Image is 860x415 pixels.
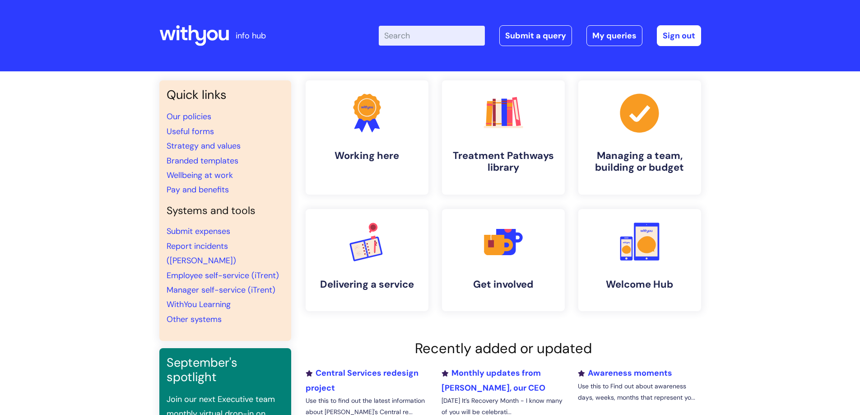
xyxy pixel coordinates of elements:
[442,80,565,195] a: Treatment Pathways library
[167,355,284,385] h3: September's spotlight
[313,150,421,162] h4: Working here
[236,28,266,43] p: info hub
[167,126,214,137] a: Useful forms
[442,209,565,311] a: Get involved
[499,25,572,46] a: Submit a query
[578,209,701,311] a: Welcome Hub
[167,170,233,181] a: Wellbeing at work
[306,340,701,357] h2: Recently added or updated
[167,155,238,166] a: Branded templates
[313,279,421,290] h4: Delivering a service
[167,284,275,295] a: Manager self-service (iTrent)
[167,299,231,310] a: WithYou Learning
[306,368,418,393] a: Central Services redesign project
[167,205,284,217] h4: Systems and tools
[167,270,279,281] a: Employee self-service (iTrent)
[449,150,558,174] h4: Treatment Pathways library
[442,368,545,393] a: Monthly updates from [PERSON_NAME], our CEO
[167,140,241,151] a: Strategy and values
[586,25,642,46] a: My queries
[306,80,428,195] a: Working here
[586,279,694,290] h4: Welcome Hub
[578,368,672,378] a: Awareness moments
[167,88,284,102] h3: Quick links
[578,381,701,403] p: Use this to Find out about awareness days, weeks, months that represent yo...
[657,25,701,46] a: Sign out
[306,209,428,311] a: Delivering a service
[167,184,229,195] a: Pay and benefits
[379,25,701,46] div: | -
[578,80,701,195] a: Managing a team, building or budget
[167,226,230,237] a: Submit expenses
[167,314,222,325] a: Other systems
[167,241,236,266] a: Report incidents ([PERSON_NAME])
[586,150,694,174] h4: Managing a team, building or budget
[379,26,485,46] input: Search
[167,111,211,122] a: Our policies
[449,279,558,290] h4: Get involved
